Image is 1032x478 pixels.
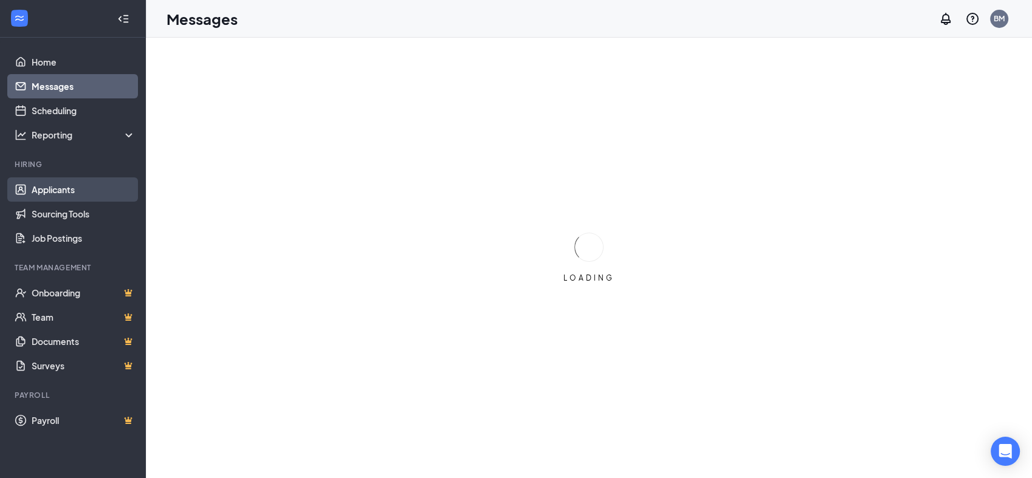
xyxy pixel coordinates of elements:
a: TeamCrown [32,305,136,329]
a: DocumentsCrown [32,329,136,353]
a: Messages [32,74,136,98]
div: LOADING [559,273,619,283]
a: Applicants [32,177,136,202]
div: Hiring [15,159,133,169]
h1: Messages [167,9,238,29]
a: Scheduling [32,98,136,123]
a: PayrollCrown [32,408,136,432]
svg: WorkstreamLogo [13,12,26,24]
div: Reporting [32,129,136,141]
a: Home [32,50,136,74]
a: SurveysCrown [32,353,136,378]
div: Team Management [15,262,133,273]
svg: Analysis [15,129,27,141]
svg: Notifications [938,12,953,26]
svg: Collapse [117,13,129,25]
div: BM [994,13,1005,24]
a: OnboardingCrown [32,281,136,305]
div: Payroll [15,390,133,400]
svg: QuestionInfo [965,12,980,26]
div: Open Intercom Messenger [991,437,1020,466]
a: Job Postings [32,226,136,250]
a: Sourcing Tools [32,202,136,226]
